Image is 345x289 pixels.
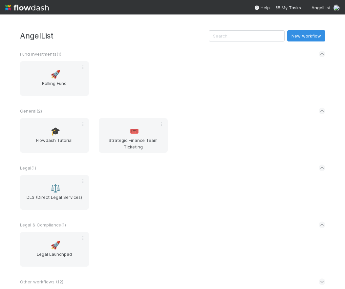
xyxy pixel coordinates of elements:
[254,4,270,11] div: Help
[129,127,139,136] span: 🎟️
[20,31,209,40] h3: AngelList
[20,118,89,153] a: 🎓Flowdash Tutorial
[51,241,60,250] span: 🚀
[20,222,66,227] span: Legal & Compliance ( 1 )
[275,5,301,10] span: My Tasks
[51,184,60,193] span: ⚖️
[312,5,331,10] span: AngelList
[51,70,60,79] span: 🚀
[20,232,89,267] a: 🚀Legal Launchpad
[20,279,63,284] span: Other workflows ( 12 )
[5,2,49,13] img: logo-inverted-e16ddd16eac7371096b0.svg
[20,165,36,171] span: Legal ( 1 )
[20,108,42,114] span: General ( 2 )
[20,175,89,210] a: ⚖️DLS (Direct Legal Services)
[101,137,165,150] span: Strategic Finance Team Ticketing
[51,127,60,136] span: 🎓
[23,194,86,207] span: DLS (Direct Legal Services)
[23,251,86,264] span: Legal Launchpad
[287,30,325,41] button: New workflow
[23,137,86,150] span: Flowdash Tutorial
[209,30,285,41] input: Search...
[333,5,340,11] img: avatar_6811aa62-070e-4b0a-ab85-15874fb457a1.png
[275,4,301,11] a: My Tasks
[23,80,86,93] span: Rolling Fund
[20,51,61,57] span: Fund Investments ( 1 )
[99,118,168,153] a: 🎟️Strategic Finance Team Ticketing
[20,61,89,96] a: 🚀Rolling Fund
